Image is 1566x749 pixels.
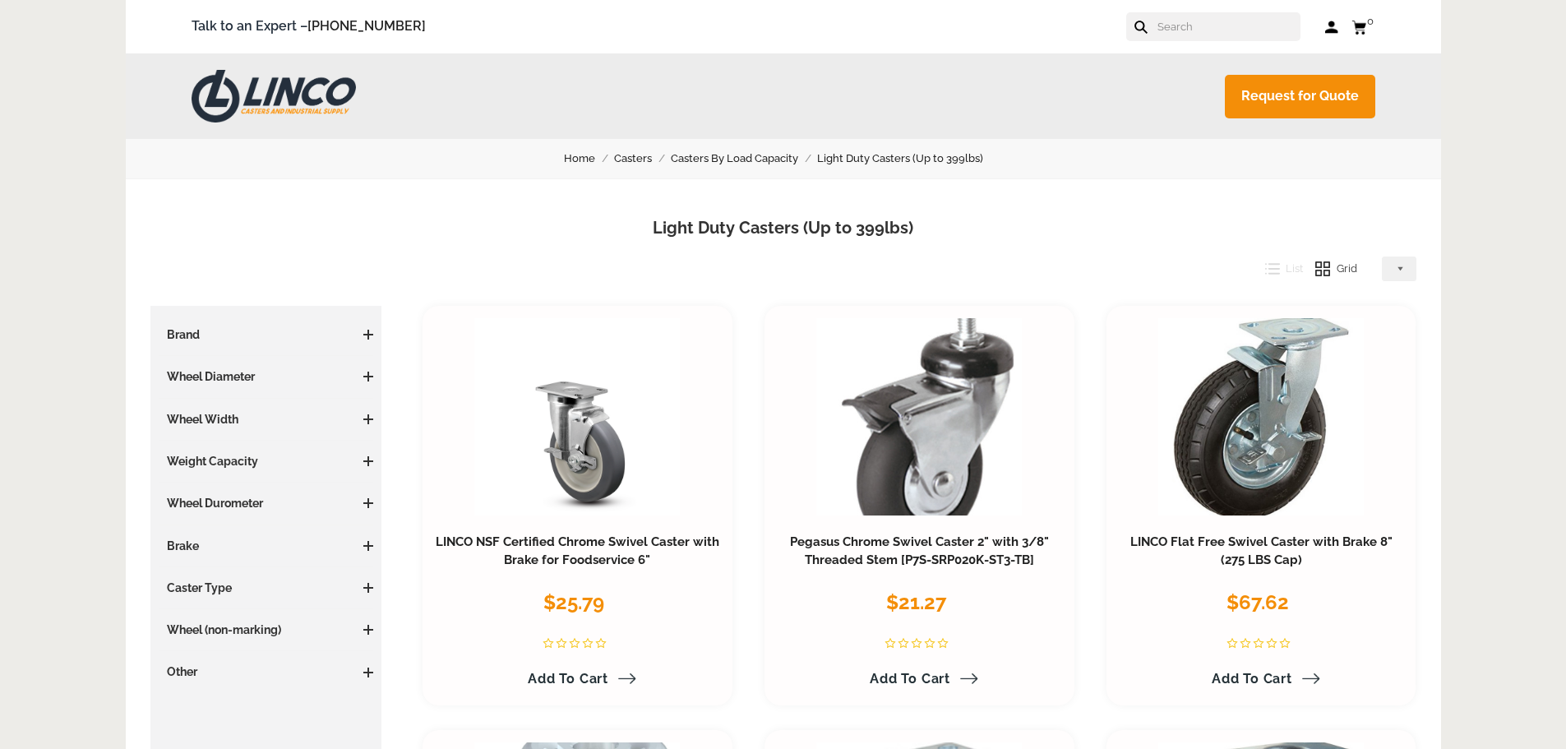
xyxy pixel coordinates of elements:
a: Pegasus Chrome Swivel Caster 2" with 3/8" Threaded Stem [P7S-SRP020K-ST3-TB] [790,534,1049,567]
a: Add to Cart [1202,665,1320,693]
span: Talk to an Expert – [192,16,426,38]
span: $67.62 [1226,590,1289,614]
a: [PHONE_NUMBER] [307,18,426,34]
a: Add to Cart [860,665,978,693]
span: $25.79 [543,590,604,614]
a: LINCO Flat Free Swivel Caster with Brake 8" (275 LBS Cap) [1130,534,1393,567]
h3: Wheel Width [159,411,374,428]
a: Log in [1325,19,1339,35]
a: LINCO NSF Certified Chrome Swivel Caster with Brake for Foodservice 6" [436,534,719,567]
h3: Wheel Durometer [159,495,374,511]
h3: Caster Type [159,580,374,596]
span: $21.27 [886,590,946,614]
span: Add to Cart [1212,671,1292,687]
a: 0 [1351,16,1375,37]
a: Request for Quote [1225,75,1375,118]
img: LINCO CASTERS & INDUSTRIAL SUPPLY [192,70,356,123]
a: Add to Cart [518,665,636,693]
a: Casters [614,150,671,168]
a: Light Duty Casters (Up to 399lbs) [817,150,1002,168]
h3: Wheel Diameter [159,368,374,385]
h3: Other [159,663,374,680]
h3: Brake [159,538,374,554]
h1: Light Duty Casters (Up to 399lbs) [150,216,1416,240]
a: Home [564,150,614,168]
a: Casters By Load Capacity [671,150,817,168]
span: 0 [1367,15,1374,27]
button: List [1253,257,1304,281]
span: Add to Cart [870,671,950,687]
h3: Weight Capacity [159,453,374,469]
button: Grid [1303,257,1357,281]
input: Search [1156,12,1300,41]
h3: Wheel (non-marking) [159,622,374,638]
span: Add to Cart [528,671,608,687]
h3: Brand [159,326,374,343]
